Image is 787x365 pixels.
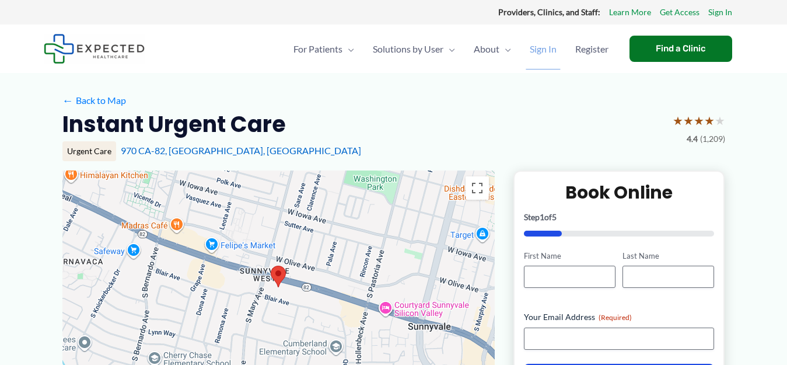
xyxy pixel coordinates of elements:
a: Solutions by UserMenu Toggle [363,29,464,69]
div: Urgent Care [62,141,116,161]
span: For Patients [293,29,342,69]
span: Menu Toggle [499,29,511,69]
h2: Instant Urgent Care [62,110,286,138]
span: Menu Toggle [443,29,455,69]
span: ★ [704,110,715,131]
a: Sign In [520,29,566,69]
nav: Primary Site Navigation [284,29,618,69]
a: Get Access [660,5,699,20]
span: Solutions by User [373,29,443,69]
label: Last Name [622,251,714,262]
img: Expected Healthcare Logo - side, dark font, small [44,34,145,64]
span: Sign In [530,29,557,69]
label: Your Email Address [524,311,715,323]
a: 970 CA-82, [GEOGRAPHIC_DATA], [GEOGRAPHIC_DATA] [121,145,361,156]
h2: Book Online [524,181,715,204]
span: 1 [540,212,544,222]
span: 4.4 [687,131,698,147]
span: ★ [715,110,725,131]
span: (1,209) [700,131,725,147]
span: ★ [673,110,683,131]
a: Learn More [609,5,651,20]
strong: Providers, Clinics, and Staff: [498,7,600,17]
span: Menu Toggle [342,29,354,69]
span: Register [575,29,608,69]
span: ← [62,95,74,106]
a: Find a Clinic [629,36,732,62]
span: ★ [683,110,694,131]
span: 5 [552,212,557,222]
a: For PatientsMenu Toggle [284,29,363,69]
a: ←Back to Map [62,92,126,109]
span: (Required) [599,313,632,322]
span: ★ [694,110,704,131]
label: First Name [524,251,615,262]
a: AboutMenu Toggle [464,29,520,69]
button: Toggle fullscreen view [466,176,489,200]
a: Register [566,29,618,69]
span: About [474,29,499,69]
p: Step of [524,213,715,221]
a: Sign In [708,5,732,20]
